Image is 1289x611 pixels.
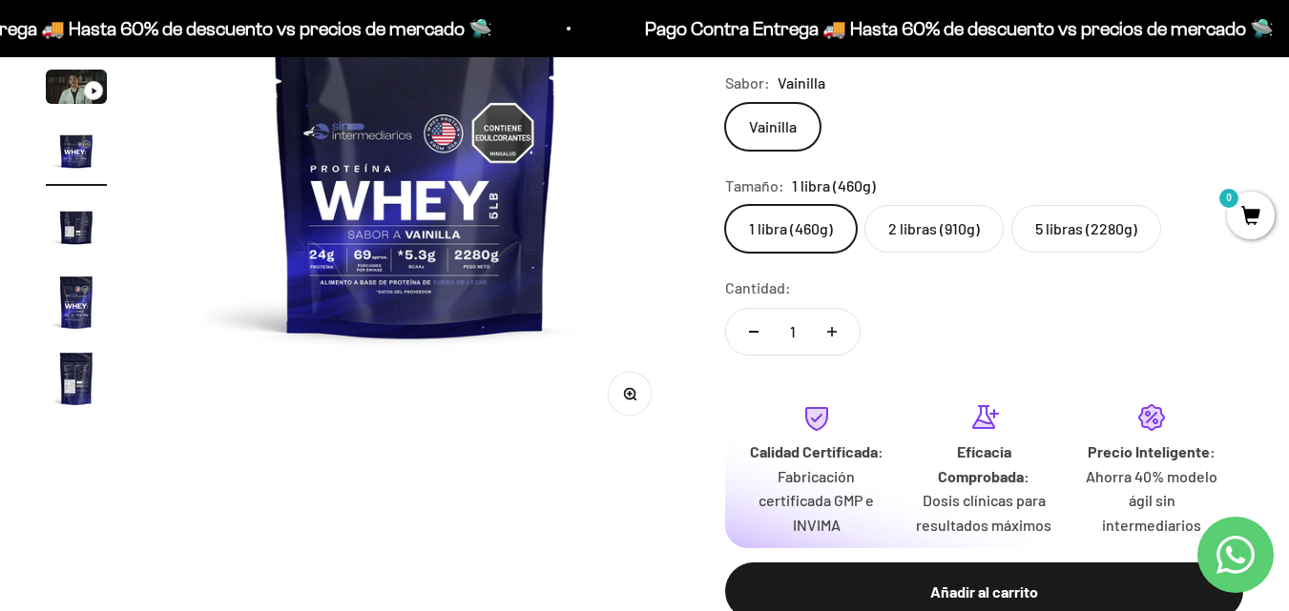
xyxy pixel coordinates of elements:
[916,488,1053,537] p: Dosis clínicas para resultados máximos
[750,442,884,460] strong: Calidad Certificada:
[725,71,770,95] legend: Sabor:
[778,71,825,95] span: Vainilla
[1227,207,1275,228] a: 0
[46,119,107,180] img: Proteína Whey - Vainilla
[726,309,781,355] button: Reducir cantidad
[1083,464,1220,538] p: Ahorra 40% modelo ágil sin intermediarios
[46,272,107,338] button: Ir al artículo 6
[46,195,107,256] img: Proteína Whey - Vainilla
[46,119,107,186] button: Ir al artículo 4
[46,195,107,262] button: Ir al artículo 5
[46,348,107,409] img: Proteína Whey - Vainilla
[748,464,885,538] p: Fabricación certificada GMP e INVIMA
[792,173,876,198] span: 1 libra (460g)
[46,272,107,333] img: Proteína Whey - Vainilla
[645,13,1274,44] p: Pago Contra Entrega 🚚 Hasta 60% de descuento vs precios de mercado 🛸
[725,173,784,198] legend: Tamaño:
[938,442,1029,485] strong: Eficacia Comprobada:
[804,309,860,355] button: Aumentar cantidad
[763,580,1205,604] div: Añadir al carrito
[1088,442,1216,460] strong: Precio Inteligente:
[725,275,791,300] label: Cantidad:
[46,70,107,110] button: Ir al artículo 3
[46,348,107,415] button: Ir al artículo 7
[1217,187,1240,210] mark: 0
